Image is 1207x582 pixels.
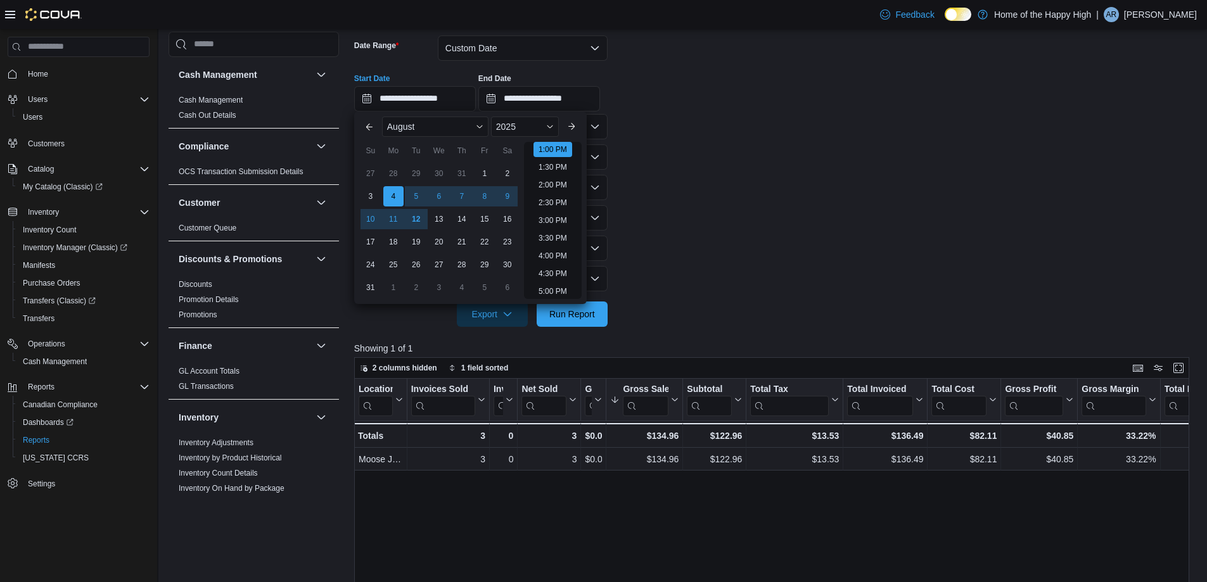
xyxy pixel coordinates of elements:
div: Tu [406,141,426,161]
div: day-13 [429,209,449,229]
button: Total Invoiced [847,384,923,416]
button: Discounts & Promotions [179,253,311,265]
a: My Catalog (Classic) [13,178,155,196]
div: August, 2025 [359,162,519,299]
button: Catalog [3,160,155,178]
span: Inventory [23,205,150,220]
button: Cash Management [179,68,311,81]
div: $40.85 [1005,428,1073,443]
div: 3 [521,452,577,467]
div: day-17 [361,232,381,252]
a: GL Account Totals [179,367,239,376]
button: Invoices Ref [494,384,513,416]
div: Gross Profit [1005,384,1063,416]
span: Purchase Orders [18,275,150,291]
button: Subtotal [687,384,742,416]
button: [US_STATE] CCRS [13,449,155,467]
span: Transfers [18,311,150,326]
div: day-7 [452,186,472,206]
span: [US_STATE] CCRS [23,453,89,463]
button: 1 field sorted [444,360,514,376]
button: Finance [314,338,329,353]
div: day-29 [406,163,426,184]
span: 2025 [496,122,516,132]
button: Reports [23,379,60,395]
div: Gross Margin [1082,384,1146,396]
span: Reports [23,435,49,445]
button: Next month [561,117,582,137]
a: Inventory by Product Historical [179,453,282,462]
button: Manifests [13,256,155,274]
div: Gross Profit [1005,384,1063,396]
li: 2:00 PM [533,177,572,193]
button: Net Sold [521,384,577,416]
button: Invoices Sold [411,384,485,416]
span: Settings [23,476,150,491]
div: Alana Ratke [1104,7,1119,22]
a: Inventory Manager (Classic) [18,240,132,255]
button: Reports [3,378,155,396]
div: day-16 [497,209,518,229]
span: Discounts [179,279,212,289]
li: 4:30 PM [533,266,572,281]
label: Date Range [354,41,399,51]
button: Users [3,91,155,108]
span: Inventory Adjustments [179,438,253,448]
div: day-21 [452,232,472,252]
div: $0.00 [585,428,602,443]
button: Inventory Count [13,221,155,239]
span: 2 columns hidden [373,363,437,373]
a: My Catalog (Classic) [18,179,108,194]
div: Total Invoiced [847,384,913,396]
a: Promotions [179,310,217,319]
span: Users [23,112,42,122]
div: day-29 [475,255,495,275]
div: day-23 [497,232,518,252]
div: Su [361,141,381,161]
span: Feedback [895,8,934,21]
div: Total Tax [750,384,829,396]
div: day-22 [475,232,495,252]
button: Purchase Orders [13,274,155,292]
input: Press the down key to open a popover containing a calendar. [478,86,600,111]
button: Compliance [314,139,329,154]
button: Cash Management [314,67,329,82]
button: Total Cost [931,384,997,416]
div: Location [359,384,393,396]
div: $0.00 [585,452,602,467]
li: 1:30 PM [533,160,572,175]
div: $82.11 [931,428,997,443]
button: Enter fullscreen [1171,360,1186,376]
div: $134.96 [610,452,679,467]
a: Inventory Manager (Classic) [13,239,155,256]
button: Cash Management [13,353,155,370]
p: [PERSON_NAME] [1124,7,1197,22]
a: Inventory Count Details [179,469,258,478]
h3: Finance [179,339,212,352]
div: Gross Margin [1082,384,1146,416]
div: day-3 [429,277,449,298]
div: day-27 [429,255,449,275]
button: Settings [3,474,155,493]
div: $40.85 [1005,452,1073,467]
span: Canadian Compliance [18,397,150,412]
span: Dark Mode [945,21,945,22]
div: Discounts & Promotions [169,277,339,327]
div: day-30 [497,255,518,275]
span: Cash Management [179,95,243,105]
div: day-2 [497,163,518,184]
div: day-4 [383,186,404,206]
div: 3 [411,452,485,467]
button: 2 columns hidden [355,360,442,376]
div: Location [359,384,393,416]
div: day-30 [429,163,449,184]
div: day-5 [406,186,426,206]
div: day-6 [497,277,518,298]
span: GL Account Totals [179,366,239,376]
div: day-31 [452,163,472,184]
span: Manifests [23,260,55,270]
span: Run Report [549,308,595,320]
button: Keyboard shortcuts [1130,360,1146,376]
nav: Complex example [8,60,150,526]
a: Discounts [179,280,212,289]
